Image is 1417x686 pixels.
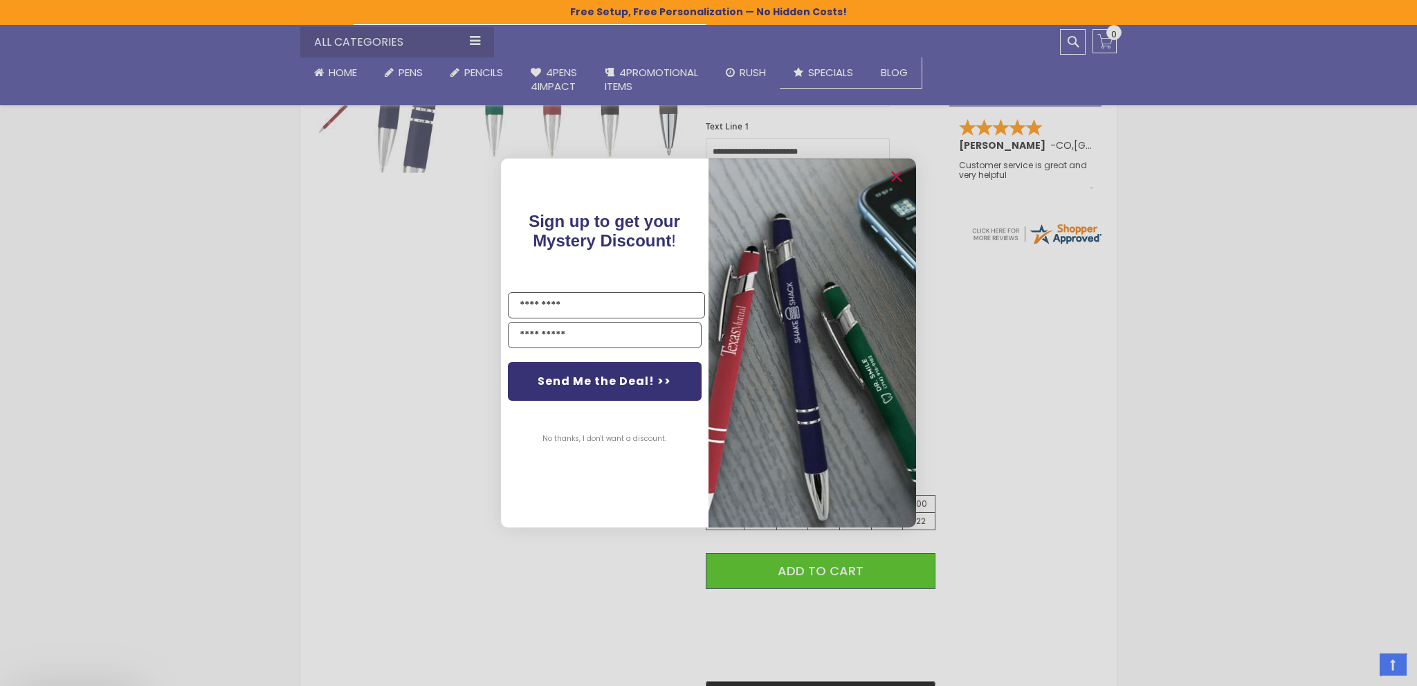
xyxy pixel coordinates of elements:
button: No thanks, I don't want a discount. [536,422,674,456]
img: pop-up-image [708,159,916,527]
button: Close dialog [886,165,908,188]
button: Send Me the Deal! >> [508,362,702,401]
span: ! [529,212,681,250]
span: Sign up to get your Mystery Discount [529,212,681,250]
